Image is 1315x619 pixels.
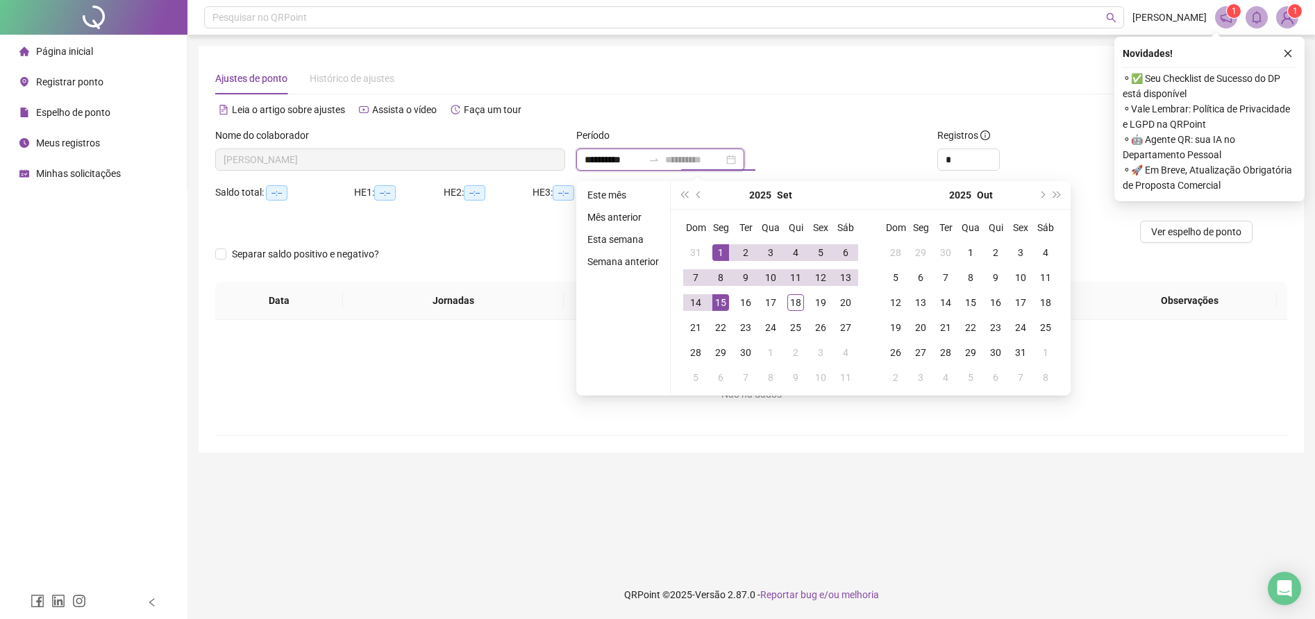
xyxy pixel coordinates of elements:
div: 23 [987,319,1004,336]
td: 2025-10-20 [908,315,933,340]
td: 2025-11-01 [1033,340,1058,365]
div: 8 [762,369,779,386]
button: Ver espelho de ponto [1140,221,1253,243]
span: Registrar ponto [36,76,103,87]
td: 2025-09-04 [783,240,808,265]
td: 2025-09-13 [833,265,858,290]
li: Este mês [582,187,664,203]
div: 15 [962,294,979,311]
div: 13 [837,269,854,286]
td: 2025-10-18 [1033,290,1058,315]
td: 2025-10-05 [683,365,708,390]
td: 2025-10-04 [833,340,858,365]
div: 3 [1012,244,1029,261]
div: 29 [912,244,929,261]
div: 28 [687,344,704,361]
div: 20 [837,294,854,311]
div: 23 [737,319,754,336]
div: 31 [687,244,704,261]
button: year panel [949,181,971,209]
div: 9 [987,269,1004,286]
th: Observações [1103,282,1277,320]
td: 2025-10-05 [883,265,908,290]
td: 2025-11-07 [1008,365,1033,390]
div: Open Intercom Messenger [1268,572,1301,605]
th: Qua [758,215,783,240]
span: info-circle [980,130,990,140]
div: 5 [812,244,829,261]
th: Ter [733,215,758,240]
td: 2025-10-21 [933,315,958,340]
td: 2025-11-08 [1033,365,1058,390]
div: 28 [887,244,904,261]
td: 2025-10-06 [708,365,733,390]
div: 1 [762,344,779,361]
td: 2025-10-17 [1008,290,1033,315]
div: 10 [762,269,779,286]
td: 2025-09-26 [808,315,833,340]
div: 19 [812,294,829,311]
td: 2025-10-13 [908,290,933,315]
span: file [19,108,29,117]
td: 2025-10-10 [1008,265,1033,290]
span: file-text [219,105,228,115]
td: 2025-11-05 [958,365,983,390]
td: 2025-10-30 [983,340,1008,365]
div: 27 [837,319,854,336]
td: 2025-10-08 [758,365,783,390]
td: 2025-09-28 [683,340,708,365]
span: Novidades ! [1123,46,1173,61]
td: 2025-09-17 [758,290,783,315]
td: 2025-09-06 [833,240,858,265]
footer: QRPoint © 2025 - 2.87.0 - [187,570,1315,619]
th: Jornadas [343,282,564,320]
div: 1 [1037,344,1054,361]
td: 2025-10-29 [958,340,983,365]
span: 1 [1293,6,1298,16]
div: 28 [937,344,954,361]
span: clock-circle [19,138,29,148]
th: Ter [933,215,958,240]
div: 11 [837,369,854,386]
td: 2025-10-15 [958,290,983,315]
div: 12 [812,269,829,286]
th: Sex [1008,215,1033,240]
td: 2025-09-03 [758,240,783,265]
span: ⚬ 🚀 Em Breve, Atualização Obrigatória de Proposta Comercial [1123,162,1296,193]
div: 4 [837,344,854,361]
td: 2025-10-24 [1008,315,1033,340]
td: 2025-09-19 [808,290,833,315]
th: Sex [808,215,833,240]
div: 1 [962,244,979,261]
div: 11 [787,269,804,286]
div: 25 [1037,319,1054,336]
div: 1 [712,244,729,261]
td: 2025-11-03 [908,365,933,390]
td: 2025-10-09 [783,365,808,390]
td: 2025-09-07 [683,265,708,290]
div: 6 [712,369,729,386]
td: 2025-09-02 [733,240,758,265]
label: Período [576,128,619,143]
div: HE 2: [444,185,533,201]
div: 20 [912,319,929,336]
td: 2025-09-16 [733,290,758,315]
div: 26 [887,344,904,361]
div: 18 [1037,294,1054,311]
div: 6 [837,244,854,261]
td: 2025-09-05 [808,240,833,265]
div: 2 [737,244,754,261]
div: 6 [987,369,1004,386]
div: 18 [787,294,804,311]
span: ⚬ ✅ Seu Checklist de Sucesso do DP está disponível [1123,71,1296,101]
span: [PERSON_NAME] [1132,10,1207,25]
div: 10 [1012,269,1029,286]
td: 2025-10-07 [733,365,758,390]
td: 2025-10-16 [983,290,1008,315]
div: 7 [737,369,754,386]
span: Meus registros [36,137,100,149]
div: 24 [762,319,779,336]
span: ⚬ 🤖 Agente QR: sua IA no Departamento Pessoal [1123,132,1296,162]
span: facebook [31,594,44,608]
span: Faça um tour [464,104,521,115]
